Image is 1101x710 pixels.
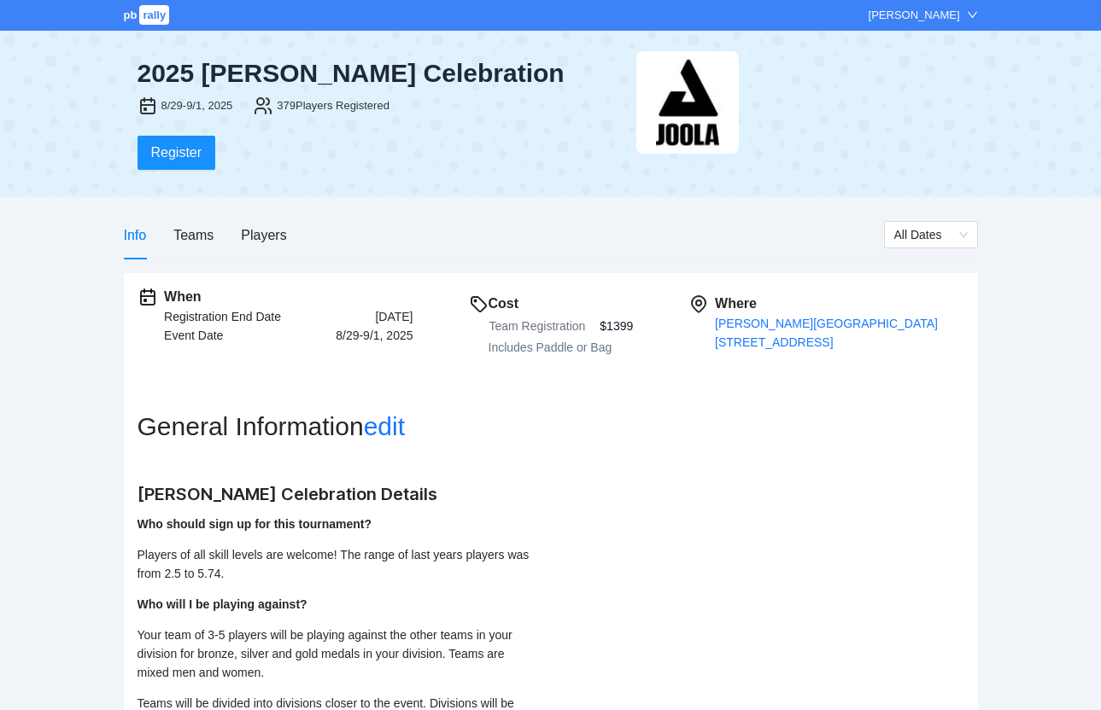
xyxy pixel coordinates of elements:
[138,482,537,506] h2: [PERSON_NAME] Celebration Details
[138,136,216,170] button: Register
[138,411,964,442] h2: General Information
[124,224,147,246] div: Info
[869,7,960,24] div: [PERSON_NAME]
[138,545,537,583] p: Players of all skill levels are welcome! The range of last years players was from 2.5 to 5.74.
[599,314,634,338] td: $1399
[375,307,413,326] div: [DATE]
[715,294,963,314] div: Where
[561,459,568,478] div: Preview
[139,5,169,25] span: rally
[336,326,413,345] div: 8/29-9/1, 2025
[636,51,739,154] img: joola-black.png
[894,222,968,247] span: All Dates
[164,326,223,345] div: Event Date
[489,294,635,314] div: Cost
[124,9,173,21] a: pbrally
[173,224,214,246] div: Teams
[489,338,635,357] div: Includes Paddle or Bag
[164,307,281,326] div: Registration End Date
[489,314,600,338] th: Team Registration
[151,142,202,163] span: Register
[138,58,623,89] div: 2025 [PERSON_NAME] Celebration
[138,517,372,531] strong: Who should sign up for this tournament?
[164,287,413,307] div: When
[277,97,389,114] div: 379 Players Registered
[967,9,978,20] span: down
[241,224,286,246] div: Players
[715,317,938,349] a: [PERSON_NAME][GEOGRAPHIC_DATA][STREET_ADDRESS]
[138,626,537,682] p: Your team of 3-5 players will be playing against the other teams in your division for bronze, sil...
[565,463,577,474] span: eye
[124,9,138,21] span: pb
[161,97,233,114] div: 8/29-9/1, 2025
[138,597,307,611] strong: Who will I be playing against?
[364,412,405,440] a: edit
